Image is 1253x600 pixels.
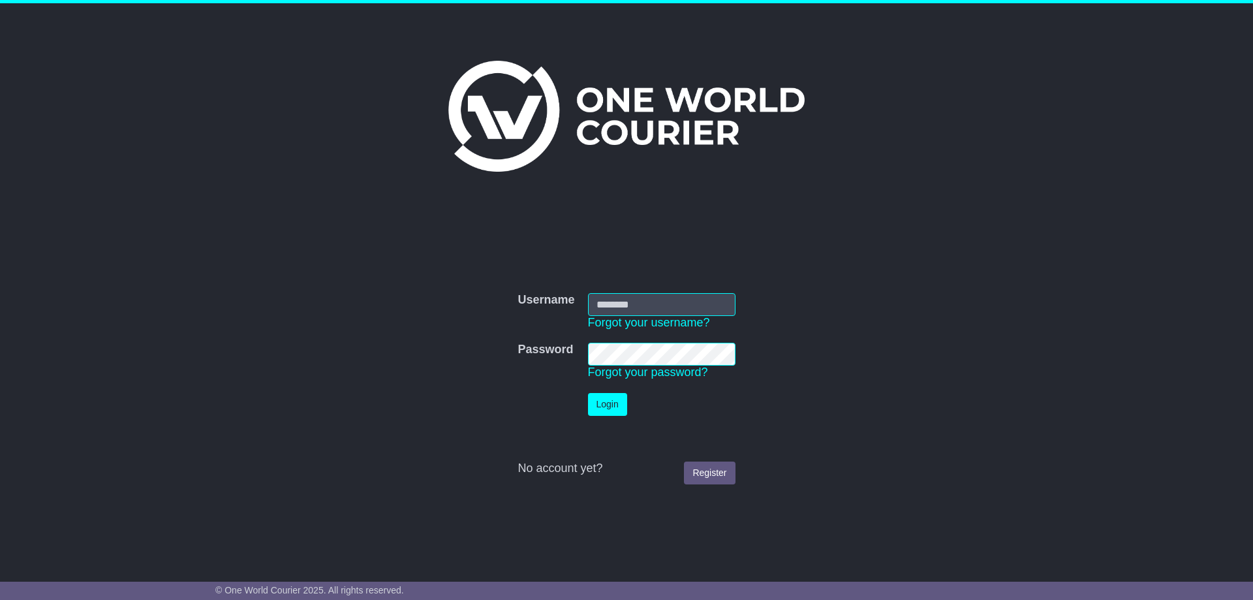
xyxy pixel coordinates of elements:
span: © One World Courier 2025. All rights reserved. [215,585,404,595]
label: Password [518,343,573,357]
label: Username [518,293,574,308]
button: Login [588,393,627,416]
a: Forgot your password? [588,366,708,379]
img: One World [448,61,805,172]
div: No account yet? [518,462,735,476]
a: Forgot your username? [588,316,710,329]
a: Register [684,462,735,484]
